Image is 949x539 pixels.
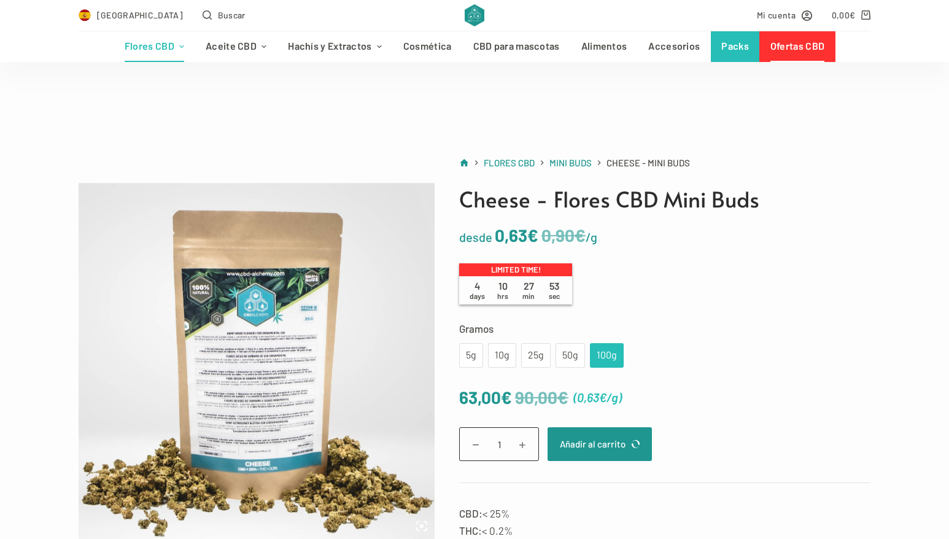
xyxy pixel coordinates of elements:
label: Gramos [459,320,870,337]
img: smallbuds-cheese-doystick [79,183,435,539]
span: € [575,225,586,246]
h1: Cheese - Flores CBD Mini Buds [459,183,870,215]
a: Flores CBD [484,155,535,171]
span: ( ) [573,387,622,408]
span: Mini Buds [549,157,592,168]
a: Alimentos [570,31,638,62]
span: 10 [490,280,516,301]
span: € [850,10,855,20]
div: 25g [529,347,543,363]
span: /g [606,390,618,405]
bdi: 0,00 [832,10,856,20]
img: CBD Alchemy [465,4,484,26]
div: 10g [495,347,509,363]
img: ES Flag [79,9,91,21]
strong: THC: [459,524,482,537]
bdi: 0,63 [495,225,538,246]
div: 50g [563,347,578,363]
bdi: 90,00 [515,387,568,408]
a: Accesorios [638,31,711,62]
a: Select Country [79,8,183,22]
span: Cheese - Mini Buds [606,155,690,171]
span: 4 [464,280,490,301]
span: sec [549,292,560,300]
span: /g [586,230,597,244]
span: Flores CBD [484,157,535,168]
span: hrs [497,292,508,300]
a: Cosmética [392,31,462,62]
span: Buscar [218,8,246,22]
bdi: 0,63 [577,390,606,405]
div: 100g [597,347,616,363]
p: Limited time! [459,263,572,277]
span: desde [459,230,492,244]
span: € [501,387,512,408]
span: [GEOGRAPHIC_DATA] [97,8,183,22]
a: Aceite CBD [195,31,277,62]
a: Packs [711,31,760,62]
span: 27 [516,280,541,301]
a: Hachís y Extractos [277,31,393,62]
a: CBD para mascotas [462,31,570,62]
a: Ofertas CBD [759,31,835,62]
bdi: 63,00 [459,387,512,408]
span: 53 [541,280,567,301]
a: Flores CBD [114,31,195,62]
strong: CBD: [459,507,482,519]
div: 5g [467,347,476,363]
a: Mi cuenta [757,8,812,22]
a: Carro de compra [832,8,870,22]
span: Mi cuenta [757,8,796,22]
button: Añadir al carrito [548,427,652,461]
span: € [557,387,568,408]
span: min [522,292,535,300]
input: Cantidad de productos [459,427,539,461]
button: Abrir formulario de búsqueda [203,8,246,22]
span: days [470,292,485,300]
nav: Menú de cabecera [114,31,835,62]
span: € [599,390,606,405]
span: € [527,225,538,246]
a: Mini Buds [549,155,592,171]
bdi: 0,90 [541,225,586,246]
